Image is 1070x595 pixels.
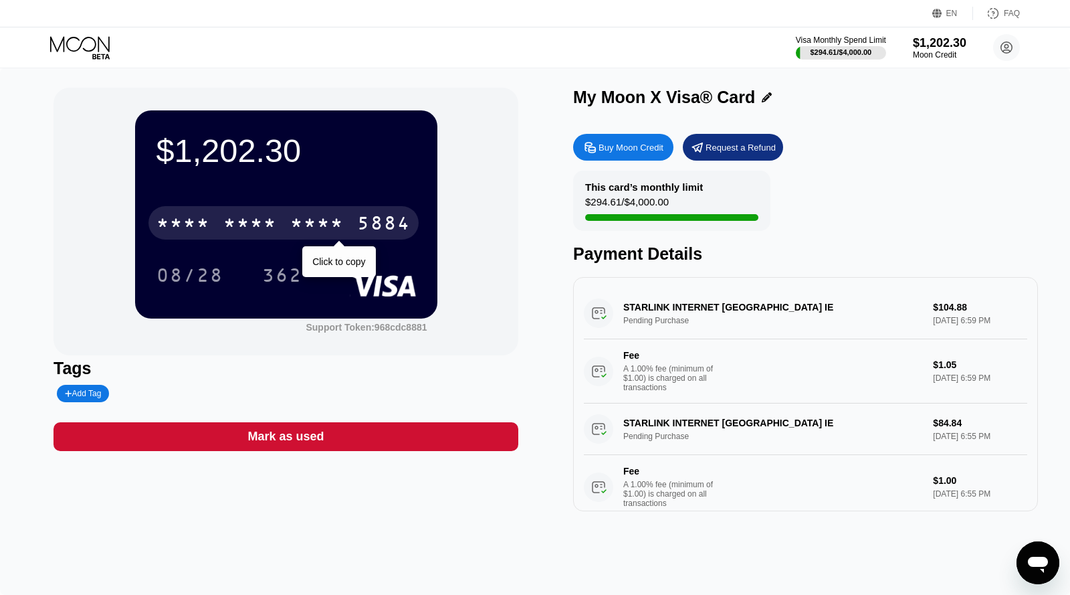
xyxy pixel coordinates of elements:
div: [DATE] 6:55 PM [933,489,1027,499]
div: $1.05 [933,359,1027,370]
div: [DATE] 6:59 PM [933,373,1027,383]
div: $1,202.30 [156,132,416,169]
div: Request a Refund [683,134,783,161]
div: Request a Refund [706,142,776,153]
div: FAQ [973,7,1020,20]
div: This card’s monthly limit [585,181,703,193]
div: Support Token:968cdc8881 [306,322,427,333]
div: Click to copy [312,256,365,267]
div: Add Tag [65,389,101,398]
div: Visa Monthly Spend Limit [796,35,886,45]
div: Mark as used [247,429,324,444]
div: 08/28 [146,258,233,292]
div: Payment Details [573,244,1038,264]
div: 08/28 [156,266,223,288]
div: $294.61 / $4,000.00 [810,48,871,56]
div: $1,202.30 [913,36,966,50]
div: Mark as used [53,422,518,451]
iframe: Кнопка запуска окна обмена сообщениями [1016,541,1059,584]
div: 362 [252,258,312,292]
div: FeeA 1.00% fee (minimum of $1.00) is charged on all transactions$1.05[DATE] 6:59 PM [584,339,1027,404]
div: 362 [262,266,302,288]
div: A 1.00% fee (minimum of $1.00) is charged on all transactions [623,480,724,508]
div: $1.00 [933,475,1027,486]
div: Fee [623,466,717,477]
div: Add Tag [57,385,109,402]
div: Buy Moon Credit [599,142,663,153]
div: $1,202.30Moon Credit [913,36,966,60]
div: Fee [623,350,717,361]
div: FAQ [1004,9,1020,18]
div: 5884 [357,214,411,236]
div: EN [932,7,973,20]
div: Buy Moon Credit [573,134,673,161]
div: My Moon X Visa® Card [573,88,755,107]
div: $294.61 / $4,000.00 [585,196,669,214]
div: Moon Credit [913,50,966,60]
div: A 1.00% fee (minimum of $1.00) is charged on all transactions [623,364,724,392]
div: EN [946,9,958,18]
div: Tags [53,359,518,378]
div: Visa Monthly Spend Limit$294.61/$4,000.00 [796,35,886,60]
div: Support Token: 968cdc8881 [306,322,427,333]
div: FeeA 1.00% fee (minimum of $1.00) is charged on all transactions$1.00[DATE] 6:55 PM [584,455,1027,519]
